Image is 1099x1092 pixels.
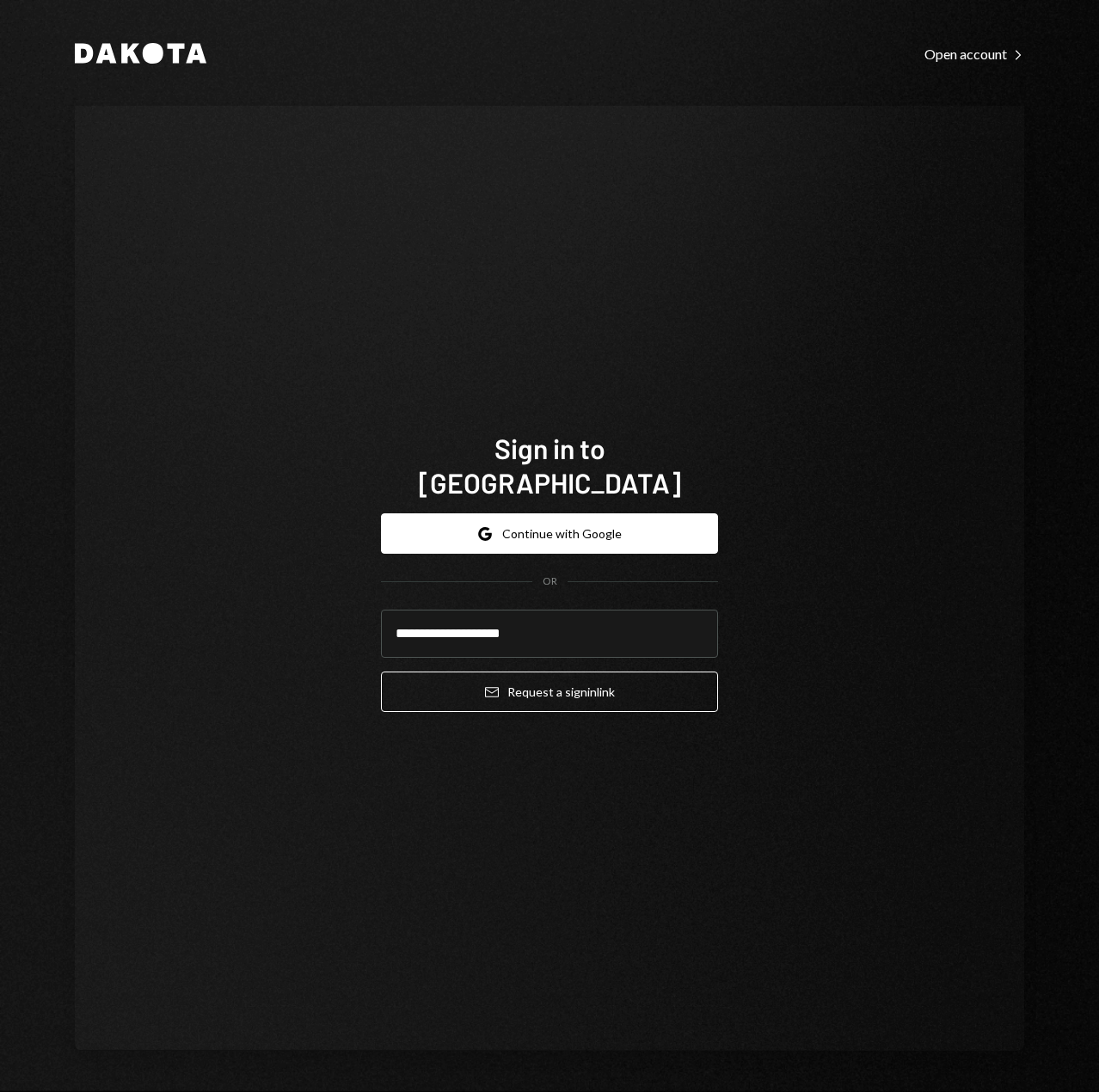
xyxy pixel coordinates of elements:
[381,431,718,500] h1: Sign in to [GEOGRAPHIC_DATA]
[924,44,1024,63] a: Open account
[543,574,557,589] div: OR
[381,672,718,712] button: Request a signinlink
[924,46,1024,63] div: Open account
[381,513,718,554] button: Continue with Google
